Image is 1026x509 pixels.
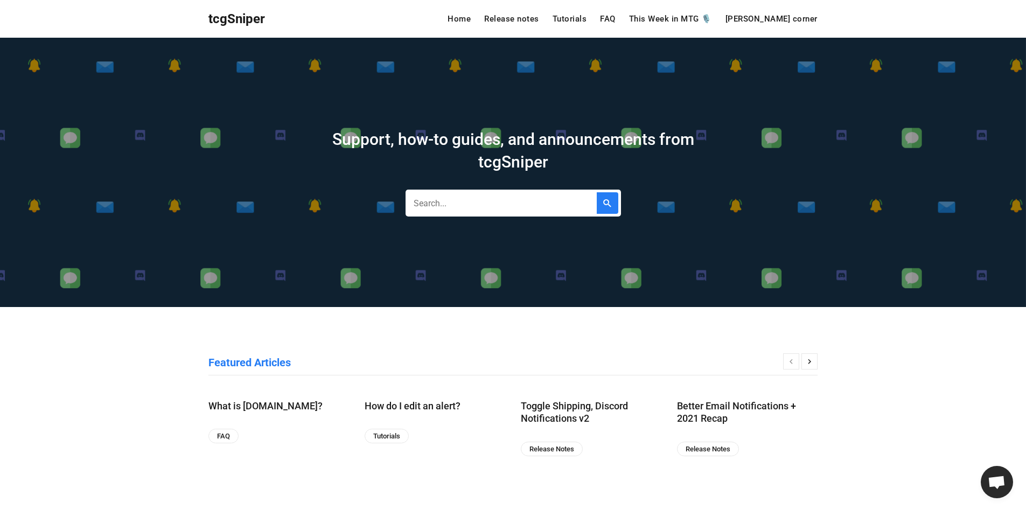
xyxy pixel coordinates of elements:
[208,400,348,412] a: What is [DOMAIN_NAME]?
[521,442,583,456] a: Release Notes
[448,15,471,23] a: Home
[629,15,712,23] a: This Week in MTG 🎙️
[521,400,661,425] a: Toggle Shipping, Discord Notifications v2
[208,355,291,369] h2: Featured Articles
[484,15,539,23] a: Release notes
[725,15,818,23] a: [PERSON_NAME] corner
[981,466,1013,498] div: Open chat
[208,429,239,443] a: FAQ
[311,128,715,173] div: Support, how-to guides, and announcements from tcgSniper
[365,429,409,443] a: Tutorials
[677,442,739,456] a: Release Notes
[365,400,505,412] a: How do I edit an alert?
[677,400,817,425] a: Better Email Notifications + 2021 Recap
[553,15,587,23] a: Tutorials
[600,15,616,23] a: FAQ
[208,11,265,26] span: tcgSniper
[406,190,621,217] input: Search...
[208,8,265,30] a: tcgSniper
